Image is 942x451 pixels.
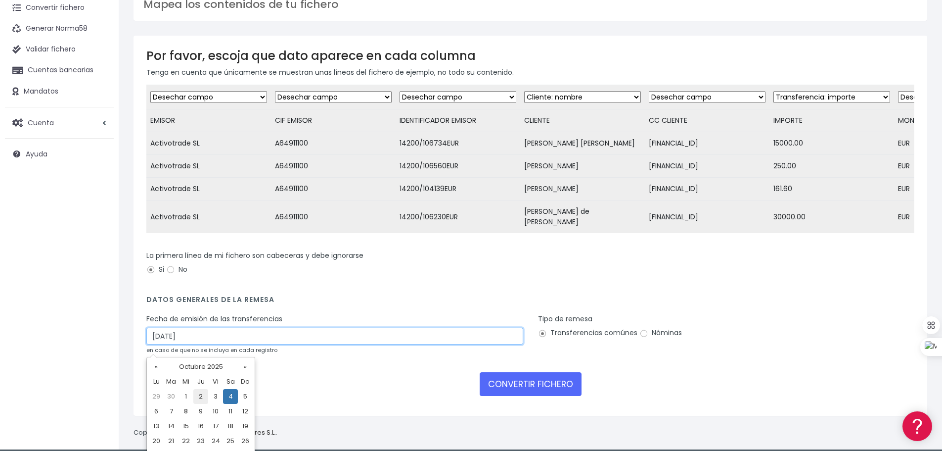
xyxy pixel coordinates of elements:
th: Octubre 2025 [164,359,238,374]
td: [PERSON_NAME] de [PERSON_NAME] [520,200,645,234]
td: Activotrade SL [146,132,271,155]
button: CONVERTIR FICHERO [480,372,582,396]
td: 19 [238,419,253,434]
th: Mi [179,374,193,389]
label: La primera línea de mi fichero son cabeceras y debe ignorarse [146,251,363,261]
td: 20 [149,434,164,449]
td: 14200/106734EUR [396,132,520,155]
td: 4 [223,389,238,404]
th: « [149,359,164,374]
p: Tenga en cuenta que únicamente se muestran unas líneas del fichero de ejemplo, no todo su contenido. [146,67,914,78]
td: 30 [164,389,179,404]
a: Ayuda [5,144,114,164]
label: Transferencias comúnes [538,328,637,338]
a: Cuenta [5,112,114,133]
label: Si [146,264,164,275]
td: [FINANCIAL_ID] [645,200,769,234]
span: Ayuda [26,149,47,159]
td: 2 [193,389,208,404]
th: Lu [149,374,164,389]
td: EMISOR [146,109,271,132]
td: 8 [179,404,193,419]
td: A64911100 [271,155,396,178]
td: 14200/106560EUR [396,155,520,178]
td: 22 [179,434,193,449]
td: 14200/106230EUR [396,200,520,234]
td: 9 [193,404,208,419]
td: 11 [223,404,238,419]
a: Validar fichero [5,39,114,60]
td: [FINANCIAL_ID] [645,178,769,200]
td: CC CLIENTE [645,109,769,132]
th: Do [238,374,253,389]
td: [FINANCIAL_ID] [645,155,769,178]
td: A64911100 [271,200,396,234]
td: [FINANCIAL_ID] [645,132,769,155]
span: Cuenta [28,117,54,127]
td: 23 [193,434,208,449]
td: 10 [208,404,223,419]
td: 18 [223,419,238,434]
td: 24 [208,434,223,449]
p: Copyright © 2025 . [134,428,277,438]
label: No [166,264,187,275]
td: IDENTIFICADOR EMISOR [396,109,520,132]
th: Vi [208,374,223,389]
td: 15000.00 [769,132,894,155]
td: 161.60 [769,178,894,200]
td: A64911100 [271,132,396,155]
td: CLIENTE [520,109,645,132]
a: Mandatos [5,81,114,102]
td: 6 [149,404,164,419]
td: 1 [179,389,193,404]
td: [PERSON_NAME] [520,178,645,200]
td: 7 [164,404,179,419]
td: 12 [238,404,253,419]
td: 17 [208,419,223,434]
td: 26 [238,434,253,449]
td: IMPORTE [769,109,894,132]
td: 3 [208,389,223,404]
td: [PERSON_NAME] [PERSON_NAME] [520,132,645,155]
a: Cuentas bancarias [5,60,114,81]
th: Ju [193,374,208,389]
td: CIF EMISOR [271,109,396,132]
td: Activotrade SL [146,178,271,200]
td: 29 [149,389,164,404]
td: A64911100 [271,178,396,200]
th: » [238,359,253,374]
td: Activotrade SL [146,155,271,178]
td: 30000.00 [769,200,894,234]
h4: Datos generales de la remesa [146,296,914,309]
h3: Por favor, escoja que dato aparece en cada columna [146,49,914,63]
td: 13 [149,419,164,434]
small: en caso de que no se incluya en cada registro [146,346,277,354]
td: [PERSON_NAME] [520,155,645,178]
td: 15 [179,419,193,434]
td: Activotrade SL [146,200,271,234]
td: 21 [164,434,179,449]
td: 14 [164,419,179,434]
a: Generar Norma58 [5,18,114,39]
label: Fecha de emisión de las transferencias [146,314,282,324]
td: 25 [223,434,238,449]
td: 14200/104139EUR [396,178,520,200]
th: Sa [223,374,238,389]
label: Nóminas [639,328,682,338]
td: 250.00 [769,155,894,178]
td: 5 [238,389,253,404]
th: Ma [164,374,179,389]
td: 16 [193,419,208,434]
label: Tipo de remesa [538,314,592,324]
